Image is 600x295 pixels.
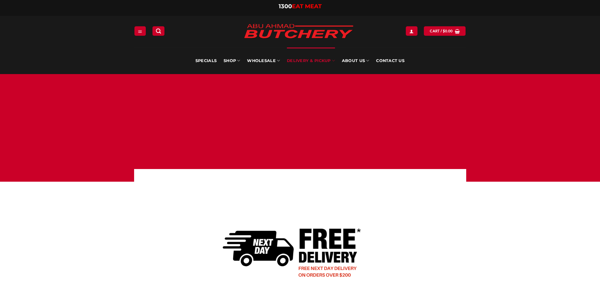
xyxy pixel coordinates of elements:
[430,28,453,34] span: Cart /
[152,26,164,35] a: Search
[279,3,292,10] span: 1300
[443,28,445,34] span: $
[376,47,405,74] a: Contact Us
[195,47,217,74] a: Specials
[224,47,240,74] a: SHOP
[292,3,322,10] span: EAT MEAT
[134,26,146,35] a: Menu
[287,47,335,74] a: Delivery & Pickup
[238,20,359,44] img: Abu Ahmad Butchery
[443,29,453,33] bdi: 0.00
[247,47,280,74] a: Wholesale
[406,26,417,35] a: Login
[424,26,466,35] a: View cart
[342,47,369,74] a: About Us
[279,3,322,10] a: 1300EAT MEAT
